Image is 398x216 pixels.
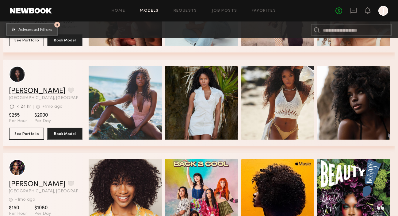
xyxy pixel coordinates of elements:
[34,205,51,211] span: $1080
[6,23,58,36] button: 5Advanced Filters
[9,128,44,140] button: See Portfolio
[9,189,82,194] span: [GEOGRAPHIC_DATA], [GEOGRAPHIC_DATA]
[9,34,44,46] button: See Portfolio
[34,118,51,124] span: Per Day
[9,96,82,100] span: [GEOGRAPHIC_DATA], [GEOGRAPHIC_DATA]
[378,6,388,16] a: J
[56,23,58,26] span: 5
[42,105,63,109] div: +1mo ago
[34,112,51,118] span: $2000
[174,9,197,13] a: Requests
[252,9,276,13] a: Favorites
[15,198,35,202] div: +1mo ago
[9,87,65,95] a: [PERSON_NAME]
[140,9,159,13] a: Models
[9,118,27,124] span: Per Hour
[47,128,82,140] button: Book Model
[18,28,52,32] span: Advanced Filters
[112,9,125,13] a: Home
[17,105,31,109] div: < 24 hr
[9,181,65,188] a: [PERSON_NAME]
[212,9,237,13] a: Job Posts
[9,112,27,118] span: $255
[9,205,27,211] span: $150
[47,34,82,46] button: Book Model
